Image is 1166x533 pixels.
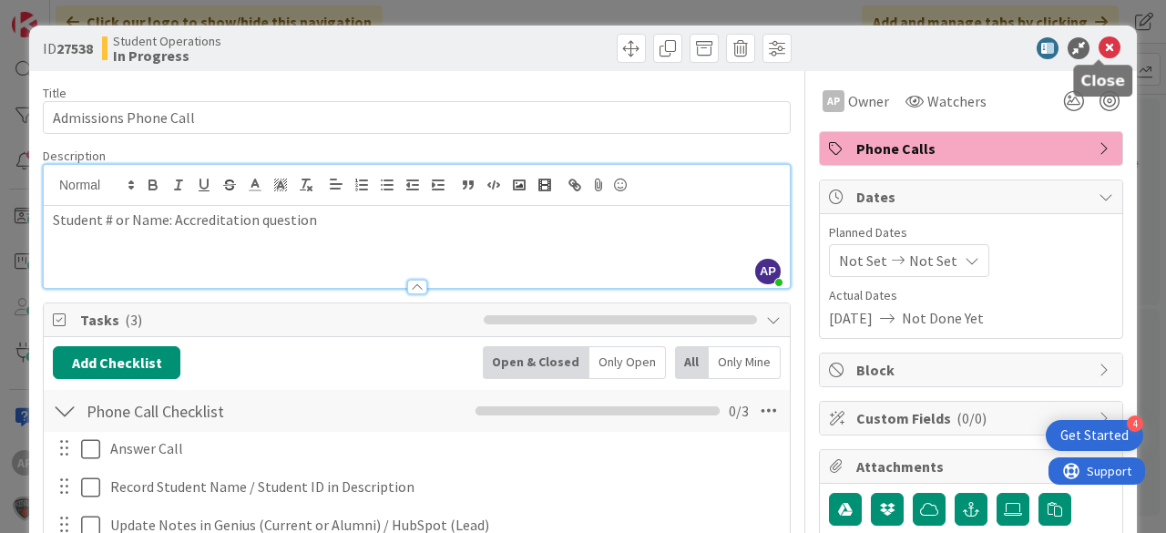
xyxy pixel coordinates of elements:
p: Student # or Name: Accreditation question [53,210,781,231]
span: Dates [856,186,1089,208]
span: ( 0/0 ) [956,409,987,427]
span: AP [755,259,781,284]
span: Custom Fields [856,407,1089,429]
p: Record Student Name / Student ID in Description [110,477,777,497]
span: Description [43,148,106,164]
div: Only Mine [709,346,781,379]
span: Not Done Yet [902,307,984,329]
div: Open & Closed [483,346,589,379]
span: Watchers [927,90,987,112]
button: Add Checklist [53,346,180,379]
div: Get Started [1060,426,1129,445]
span: Not Set [909,250,957,272]
span: [DATE] [829,307,873,329]
div: 4 [1127,415,1143,432]
span: Attachments [856,456,1089,477]
input: Add Checklist... [80,395,384,427]
span: Support [38,3,83,25]
div: All [675,346,709,379]
p: Answer Call [110,438,777,459]
label: Title [43,85,66,101]
div: Open Get Started checklist, remaining modules: 4 [1046,420,1143,451]
b: 27538 [56,39,93,57]
span: Planned Dates [829,223,1113,242]
span: Phone Calls [856,138,1089,159]
input: type card name here... [43,101,791,134]
span: Not Set [839,250,887,272]
span: ( 3 ) [125,311,142,329]
b: In Progress [113,48,221,63]
span: Actual Dates [829,286,1113,305]
span: Student Operations [113,34,221,48]
div: Only Open [589,346,666,379]
span: Owner [848,90,889,112]
span: 0 / 3 [729,400,749,422]
span: Block [856,359,1089,381]
h5: Close [1080,72,1125,89]
div: AP [823,90,844,112]
span: Tasks [80,309,475,331]
span: ID [43,37,93,59]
